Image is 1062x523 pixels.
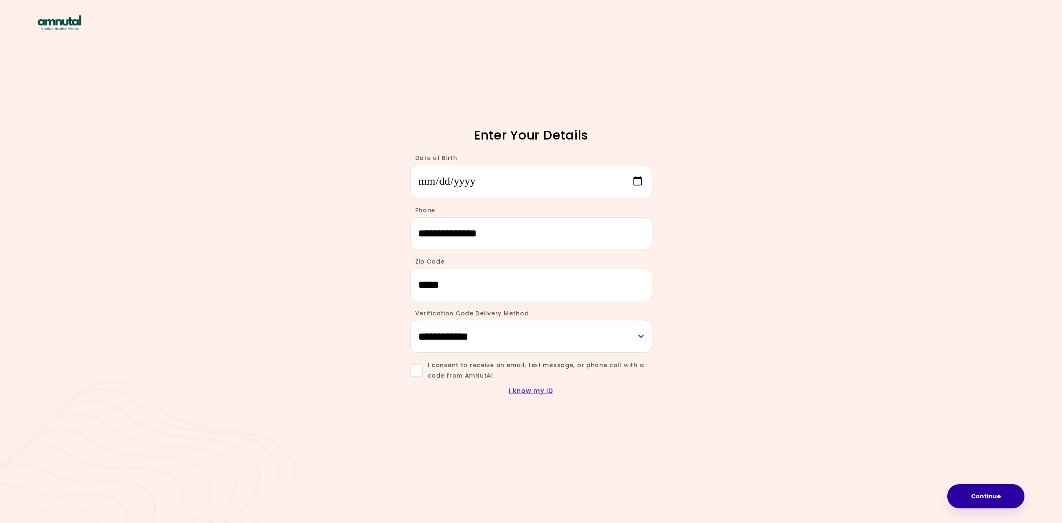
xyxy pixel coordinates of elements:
[38,15,81,30] img: AmNutAl
[509,386,553,395] a: I know my ID
[947,484,1024,508] button: Continue
[410,257,445,266] label: Zip Code
[423,360,652,381] span: I consent to receive an email, text message, or phone call with a code from AmNutAl
[385,127,677,143] h1: Enter Your Details
[410,206,436,214] label: Phone
[410,309,529,317] label: Verification Code Delivery Method
[410,154,457,162] label: Date of Birth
